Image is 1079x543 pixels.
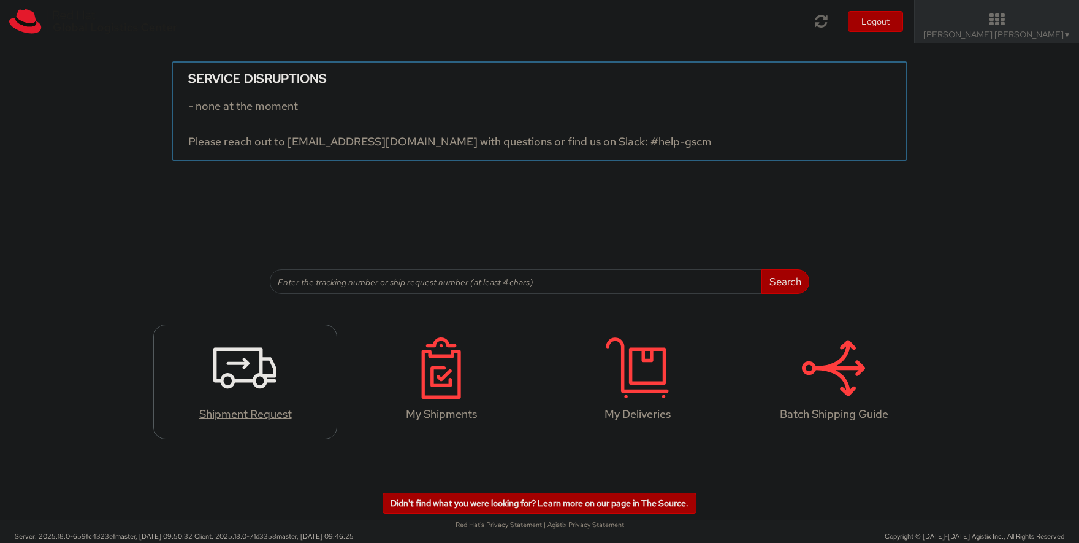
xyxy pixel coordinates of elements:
[761,269,809,294] button: Search
[362,408,520,420] h4: My Shipments
[544,520,624,529] a: | Agistix Privacy Statement
[115,532,193,541] span: master, [DATE] 09:50:32
[349,325,533,439] a: My Shipments
[172,61,907,161] a: Service disruptions - none at the moment Please reach out to [EMAIL_ADDRESS][DOMAIN_NAME] with qu...
[546,325,730,439] a: My Deliveries
[15,532,193,541] span: Server: 2025.18.0-659fc4323ef
[153,325,337,439] a: Shipment Request
[188,72,891,85] h5: Service disruptions
[383,493,696,514] a: Didn't find what you were looking for? Learn more on our page in The Source.
[188,99,712,148] span: - none at the moment Please reach out to [EMAIL_ADDRESS][DOMAIN_NAME] with questions or find us o...
[270,269,762,294] input: Enter the tracking number or ship request number (at least 4 chars)
[9,9,177,34] img: rh-logistics-00dfa346123c4ec078e1.svg
[885,532,1064,542] span: Copyright © [DATE]-[DATE] Agistix Inc., All Rights Reserved
[559,408,717,420] h4: My Deliveries
[742,325,926,439] a: Batch Shipping Guide
[848,11,903,32] button: Logout
[923,29,1071,40] span: [PERSON_NAME] [PERSON_NAME]
[166,408,324,420] h4: Shipment Request
[755,408,913,420] h4: Batch Shipping Guide
[276,532,354,541] span: master, [DATE] 09:46:25
[1064,30,1071,40] span: ▼
[194,532,354,541] span: Client: 2025.18.0-71d3358
[456,520,542,529] a: Red Hat's Privacy Statement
